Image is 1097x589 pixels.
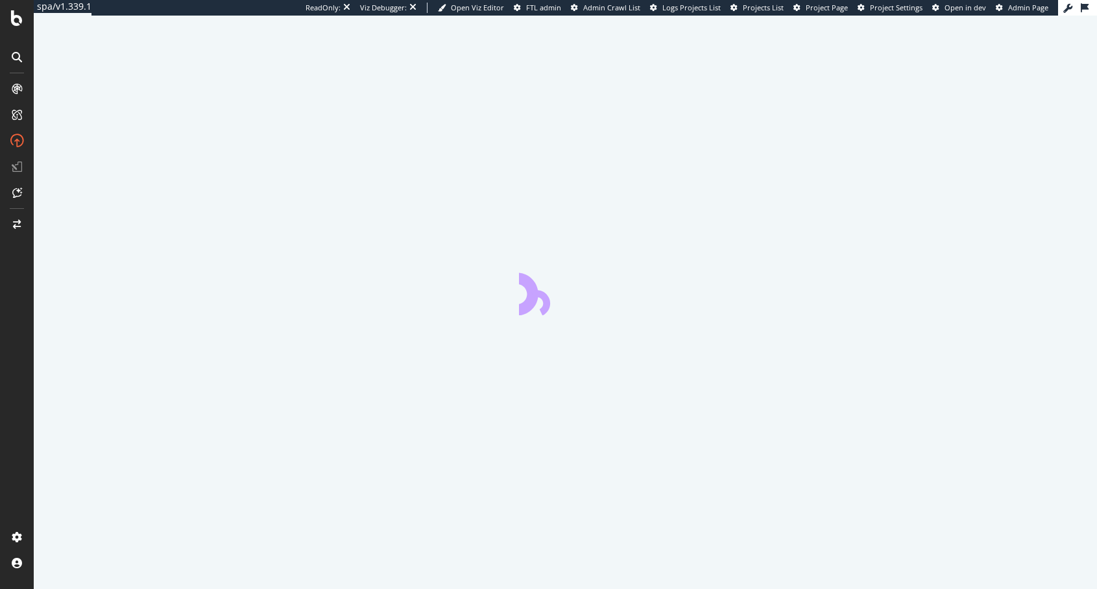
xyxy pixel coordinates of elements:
a: Admin Crawl List [571,3,640,13]
a: Logs Projects List [650,3,721,13]
a: Admin Page [996,3,1048,13]
div: Viz Debugger: [360,3,407,13]
span: Open Viz Editor [451,3,504,12]
span: Project Settings [870,3,922,12]
a: Projects List [730,3,784,13]
a: Open in dev [932,3,986,13]
span: Projects List [743,3,784,12]
a: Project Page [793,3,848,13]
span: Open in dev [945,3,986,12]
a: Open Viz Editor [438,3,504,13]
span: Logs Projects List [662,3,721,12]
span: Project Page [806,3,848,12]
div: animation [519,269,612,315]
a: Project Settings [858,3,922,13]
span: Admin Crawl List [583,3,640,12]
div: ReadOnly: [306,3,341,13]
span: Admin Page [1008,3,1048,12]
span: FTL admin [526,3,561,12]
a: FTL admin [514,3,561,13]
